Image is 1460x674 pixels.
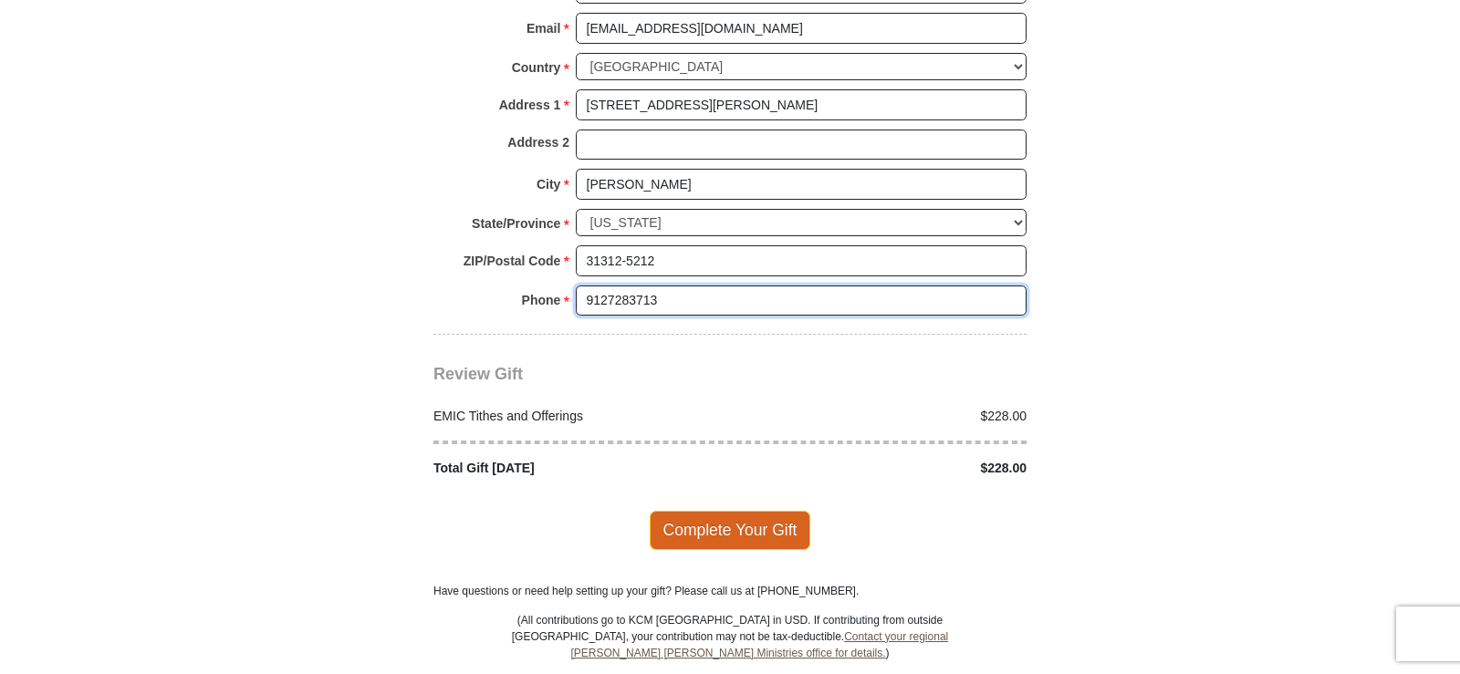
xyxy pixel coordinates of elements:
p: Have questions or need help setting up your gift? Please call us at [PHONE_NUMBER]. [433,583,1027,599]
strong: Email [527,16,560,41]
div: Total Gift [DATE] [424,459,731,478]
span: Review Gift [433,365,523,383]
strong: Phone [522,287,561,313]
strong: Country [512,55,561,80]
strong: State/Province [472,211,560,236]
strong: Address 1 [499,92,561,118]
strong: Address 2 [507,130,569,155]
a: Contact your regional [PERSON_NAME] [PERSON_NAME] Ministries office for details. [570,630,948,659]
div: $228.00 [730,407,1037,426]
span: Complete Your Gift [650,511,811,549]
div: EMIC Tithes and Offerings [424,407,731,426]
strong: City [537,171,560,197]
div: $228.00 [730,459,1037,478]
strong: ZIP/Postal Code [464,248,561,274]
